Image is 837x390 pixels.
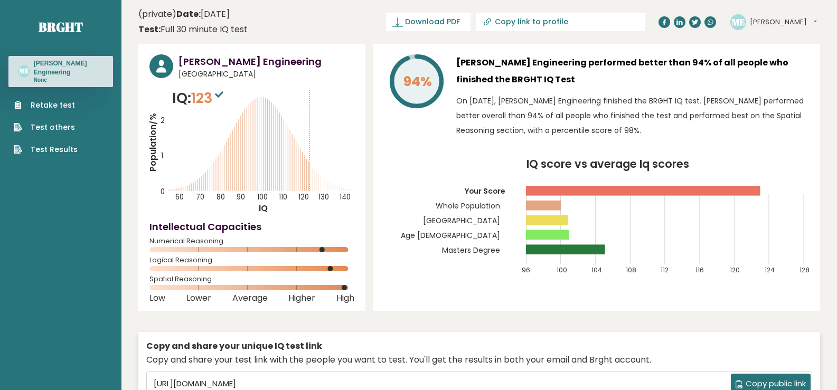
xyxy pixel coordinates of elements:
div: (private) [138,8,248,36]
h4: Intellectual Capacities [149,220,354,234]
p: On [DATE], [PERSON_NAME] Engineering finished the BRGHT IQ test. [PERSON_NAME] performed better o... [456,93,809,138]
h3: [PERSON_NAME] Engineering [178,54,354,69]
span: Low [149,296,165,300]
tspan: 1 [161,151,163,161]
tspan: 124 [765,266,775,274]
tspan: 100 [258,192,268,202]
a: Test others [14,122,78,133]
tspan: 140 [340,192,351,202]
text: ME [19,66,29,76]
p: IQ: [172,88,226,109]
tspan: 128 [800,266,810,274]
tspan: 130 [319,192,330,202]
tspan: 2 [161,116,165,126]
span: Average [232,296,268,300]
tspan: 94% [403,72,432,91]
span: [GEOGRAPHIC_DATA] [178,69,354,80]
tspan: 112 [661,266,669,274]
tspan: [GEOGRAPHIC_DATA] [423,215,500,226]
tspan: 0 [161,187,165,197]
tspan: 104 [591,266,602,274]
div: Full 30 minute IQ test [138,23,248,36]
tspan: Age [DEMOGRAPHIC_DATA] [401,230,500,241]
span: Higher [288,296,315,300]
b: Date: [176,8,201,20]
a: Retake test [14,100,78,111]
div: Copy and share your test link with the people you want to test. You'll get the results in both yo... [146,354,812,366]
tspan: 120 [730,266,740,274]
tspan: 60 [175,192,184,202]
tspan: Whole Population [436,201,500,211]
a: Download PDF [386,13,471,31]
span: Spatial Reasoning [149,277,354,281]
b: Test: [138,23,161,35]
span: Download PDF [405,16,460,27]
span: Numerical Reasoning [149,239,354,243]
tspan: 96 [522,266,530,274]
span: Logical Reasoning [149,258,354,262]
tspan: Masters Degree [442,244,500,255]
span: Lower [186,296,211,300]
h3: [PERSON_NAME] Engineering [34,59,104,77]
span: High [336,296,354,300]
a: Brght [39,18,83,35]
p: None [34,77,104,84]
tspan: 120 [299,192,309,202]
time: [DATE] [176,8,230,21]
tspan: IQ score vs average Iq scores [526,156,689,172]
tspan: 70 [196,192,204,202]
tspan: IQ [259,202,268,214]
button: [PERSON_NAME] [750,17,817,27]
span: 123 [191,88,226,108]
h3: [PERSON_NAME] Engineering performed better than 94% of all people who finished the BRGHT IQ Test [456,54,809,88]
a: Test Results [14,144,78,155]
span: Copy public link [746,378,806,390]
tspan: 116 [695,266,704,274]
tspan: Population/% [147,113,159,172]
text: ME [732,15,745,27]
tspan: 90 [237,192,246,202]
div: Copy and share your unique IQ test link [146,340,812,353]
tspan: 110 [279,192,287,202]
tspan: 80 [217,192,225,202]
tspan: Your Score [464,186,505,196]
tspan: 108 [626,266,636,274]
tspan: 100 [557,266,567,274]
